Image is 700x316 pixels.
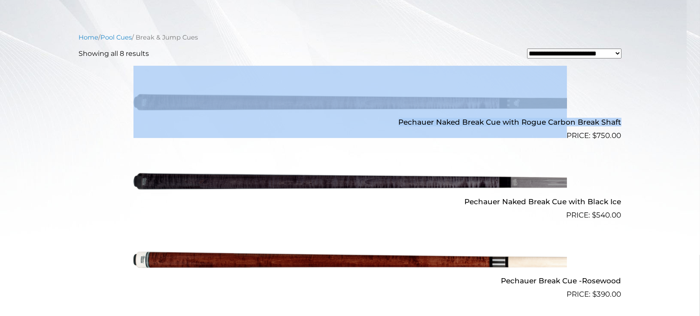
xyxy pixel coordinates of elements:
bdi: 390.00 [593,290,621,298]
nav: Breadcrumb [79,33,621,42]
p: Showing all 8 results [79,49,149,59]
select: Shop order [527,49,621,58]
span: $ [593,290,597,298]
img: Pechauer Naked Break Cue with Black Ice [133,145,567,217]
bdi: 540.00 [592,211,621,219]
a: Pechauer Naked Break Cue with Black Ice $540.00 [79,145,621,221]
a: Pechauer Break Cue -Rosewood $390.00 [79,224,621,300]
a: Pechauer Naked Break Cue with Rogue Carbon Break Shaft $750.00 [79,66,621,141]
img: Pechauer Naked Break Cue with Rogue Carbon Break Shaft [133,66,567,138]
bdi: 750.00 [593,131,621,140]
h2: Pechauer Naked Break Cue with Black Ice [79,193,621,209]
h2: Pechauer Break Cue -Rosewood [79,273,621,289]
span: $ [593,131,597,140]
img: Pechauer Break Cue -Rosewood [133,224,567,297]
a: Pool Cues [101,34,132,41]
a: Home [79,34,99,41]
span: $ [592,211,597,219]
h2: Pechauer Naked Break Cue with Rogue Carbon Break Shaft [79,114,621,130]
